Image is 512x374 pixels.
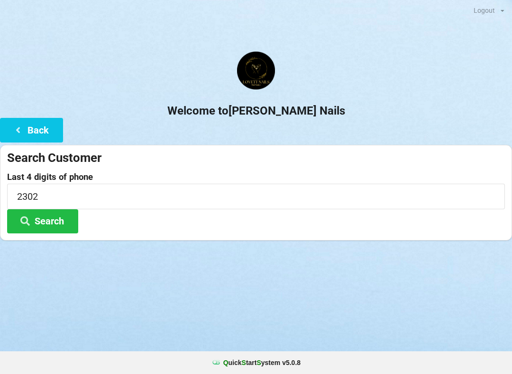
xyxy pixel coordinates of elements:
span: S [242,359,246,366]
b: uick tart ystem v 5.0.8 [223,358,301,367]
button: Search [7,209,78,233]
img: Lovett1.png [237,52,275,89]
div: Logout [474,7,495,14]
span: S [256,359,261,366]
span: Q [223,359,229,366]
div: Search Customer [7,150,505,166]
input: 0000 [7,184,505,209]
label: Last 4 digits of phone [7,172,505,182]
img: favicon.ico [211,358,221,367]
